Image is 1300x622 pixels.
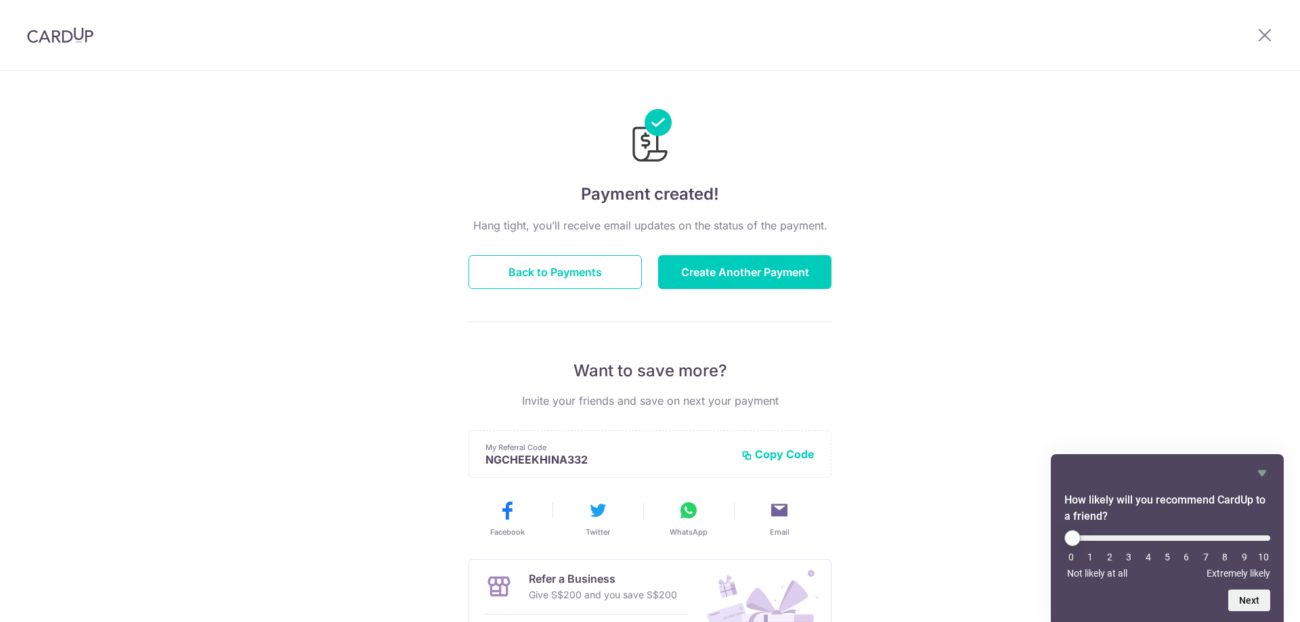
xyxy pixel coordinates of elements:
button: Back to Payments [469,255,642,289]
h4: Payment created! [469,182,831,206]
span: Twitter [586,527,610,537]
li: 8 [1218,552,1232,562]
li: 10 [1257,552,1270,562]
li: 2 [1103,552,1117,562]
li: 1 [1083,552,1097,562]
div: How likely will you recommend CardUp to a friend? Select an option from 0 to 10, with 0 being Not... [1064,530,1270,579]
span: WhatsApp [670,527,708,537]
button: Next question [1228,590,1270,611]
p: My Referral Code [485,442,731,453]
p: Invite your friends and save on next your payment [469,393,831,409]
li: 0 [1064,552,1078,562]
button: Copy Code [741,447,815,461]
li: 9 [1238,552,1251,562]
button: Facebook [467,499,547,537]
li: 5 [1161,552,1174,562]
img: CardUp [27,27,93,43]
img: Payments [628,109,672,166]
span: Extremely likely [1207,568,1270,579]
li: 6 [1179,552,1193,562]
span: Not likely at all [1067,568,1127,579]
li: 7 [1199,552,1213,562]
li: 4 [1142,552,1155,562]
div: How likely will you recommend CardUp to a friend? Select an option from 0 to 10, with 0 being Not... [1064,465,1270,611]
p: Refer a Business [529,571,677,587]
p: Hang tight, you’ll receive email updates on the status of the payment. [469,217,831,234]
span: Email [770,527,789,537]
p: Give S$200 and you save S$200 [529,587,677,603]
button: Email [739,499,819,537]
button: Hide survey [1254,465,1270,481]
button: Twitter [558,499,638,537]
h2: How likely will you recommend CardUp to a friend? Select an option from 0 to 10, with 0 being Not... [1064,492,1270,525]
p: NGCHEEKHINA332 [485,453,731,466]
p: Want to save more? [469,360,831,382]
button: Create Another Payment [658,255,831,289]
button: WhatsApp [649,499,729,537]
li: 3 [1122,552,1135,562]
span: Facebook [490,527,525,537]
